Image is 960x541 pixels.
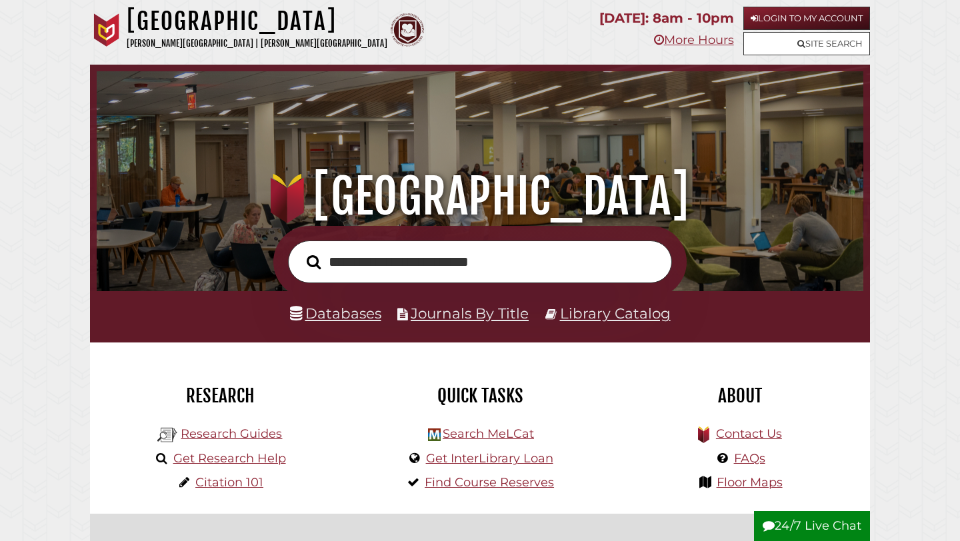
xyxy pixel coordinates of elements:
[391,13,424,47] img: Calvin Theological Seminary
[111,167,849,226] h1: [GEOGRAPHIC_DATA]
[100,384,340,407] h2: Research
[157,425,177,445] img: Hekman Library Logo
[307,254,321,269] i: Search
[127,7,387,36] h1: [GEOGRAPHIC_DATA]
[743,7,870,30] a: Login to My Account
[599,7,734,30] p: [DATE]: 8am - 10pm
[360,384,600,407] h2: Quick Tasks
[654,33,734,47] a: More Hours
[734,451,765,466] a: FAQs
[443,426,534,441] a: Search MeLCat
[620,384,860,407] h2: About
[425,475,554,490] a: Find Course Reserves
[90,13,123,47] img: Calvin University
[300,251,327,273] button: Search
[428,428,441,441] img: Hekman Library Logo
[560,304,671,322] a: Library Catalog
[411,304,529,322] a: Journals By Title
[181,426,282,441] a: Research Guides
[716,426,782,441] a: Contact Us
[173,451,286,466] a: Get Research Help
[426,451,553,466] a: Get InterLibrary Loan
[290,304,381,322] a: Databases
[743,32,870,55] a: Site Search
[717,475,783,490] a: Floor Maps
[195,475,263,490] a: Citation 101
[127,36,387,51] p: [PERSON_NAME][GEOGRAPHIC_DATA] | [PERSON_NAME][GEOGRAPHIC_DATA]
